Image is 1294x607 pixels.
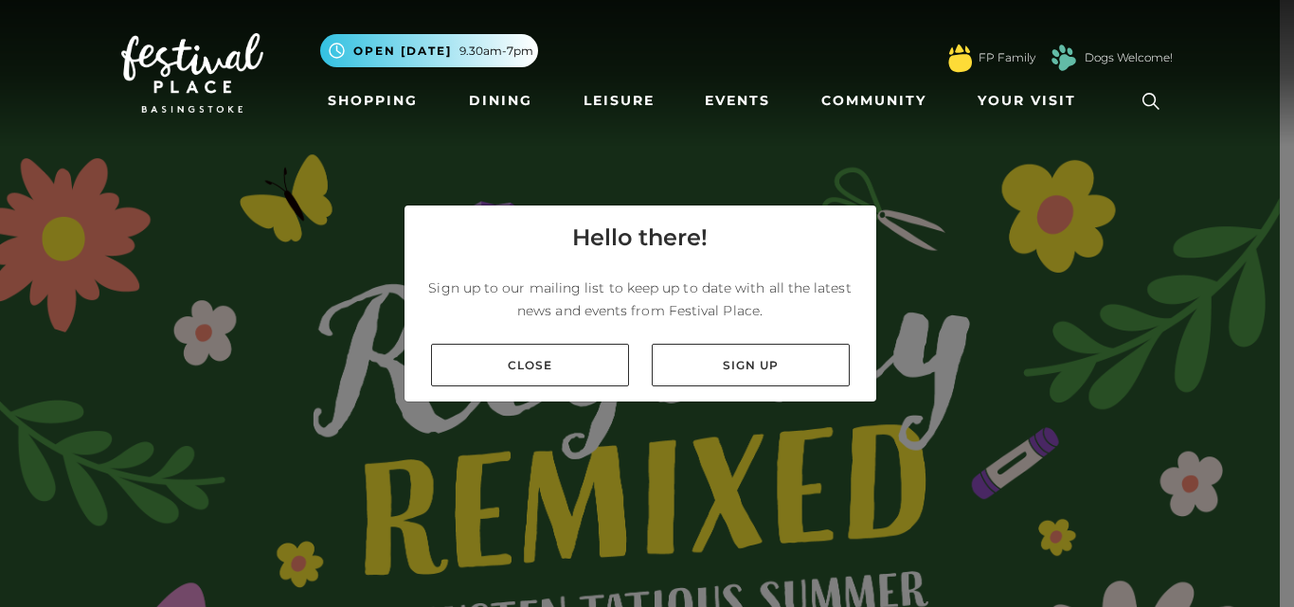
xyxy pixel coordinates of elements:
span: Open [DATE] [353,43,452,60]
a: Events [697,83,778,118]
a: Community [814,83,934,118]
span: Your Visit [978,91,1076,111]
a: Dogs Welcome! [1085,49,1173,66]
a: Sign up [652,344,850,386]
button: Open [DATE] 9.30am-7pm [320,34,538,67]
h4: Hello there! [572,221,708,255]
a: FP Family [979,49,1035,66]
span: 9.30am-7pm [459,43,533,60]
a: Close [431,344,629,386]
img: Festival Place Logo [121,33,263,113]
a: Leisure [576,83,662,118]
a: Your Visit [970,83,1093,118]
a: Shopping [320,83,425,118]
a: Dining [461,83,540,118]
p: Sign up to our mailing list to keep up to date with all the latest news and events from Festival ... [420,277,861,322]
